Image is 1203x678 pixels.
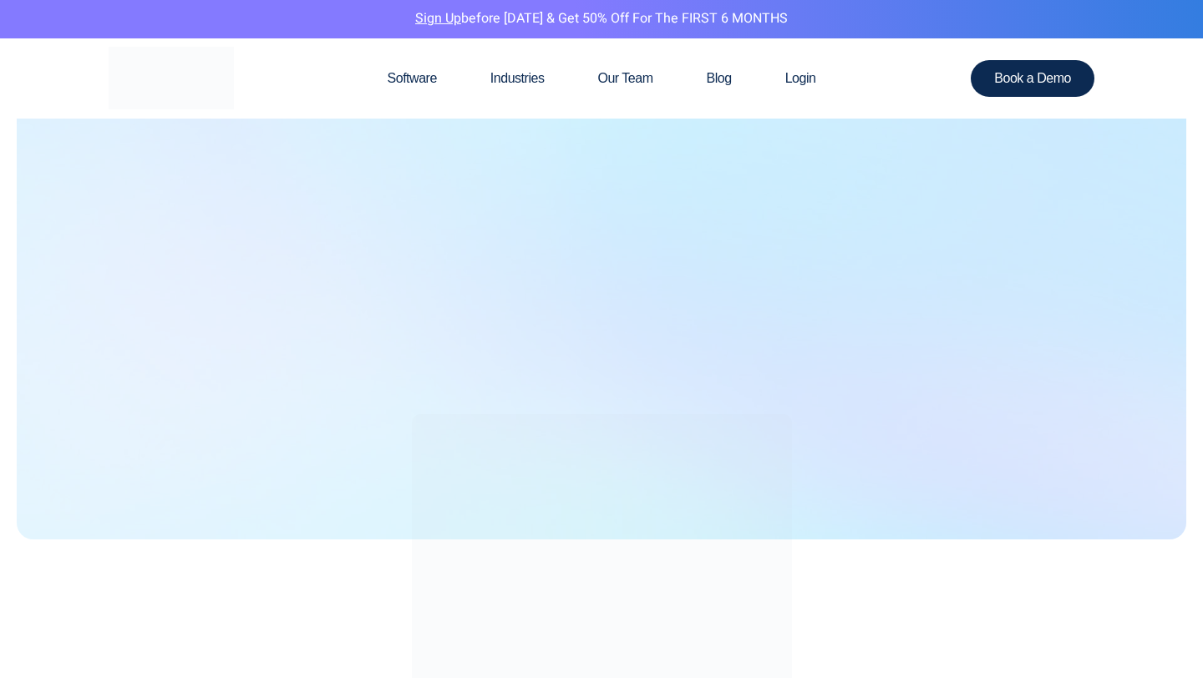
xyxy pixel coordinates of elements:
a: Sign Up [415,8,461,28]
span: Book a Demo [994,72,1071,85]
a: Book a Demo [971,60,1094,97]
a: Software [361,38,464,119]
a: Blog [680,38,759,119]
a: Our Team [571,38,679,119]
a: Login [759,38,843,119]
a: Industries [464,38,571,119]
p: before [DATE] & Get 50% Off for the FIRST 6 MONTHS [13,8,1190,30]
